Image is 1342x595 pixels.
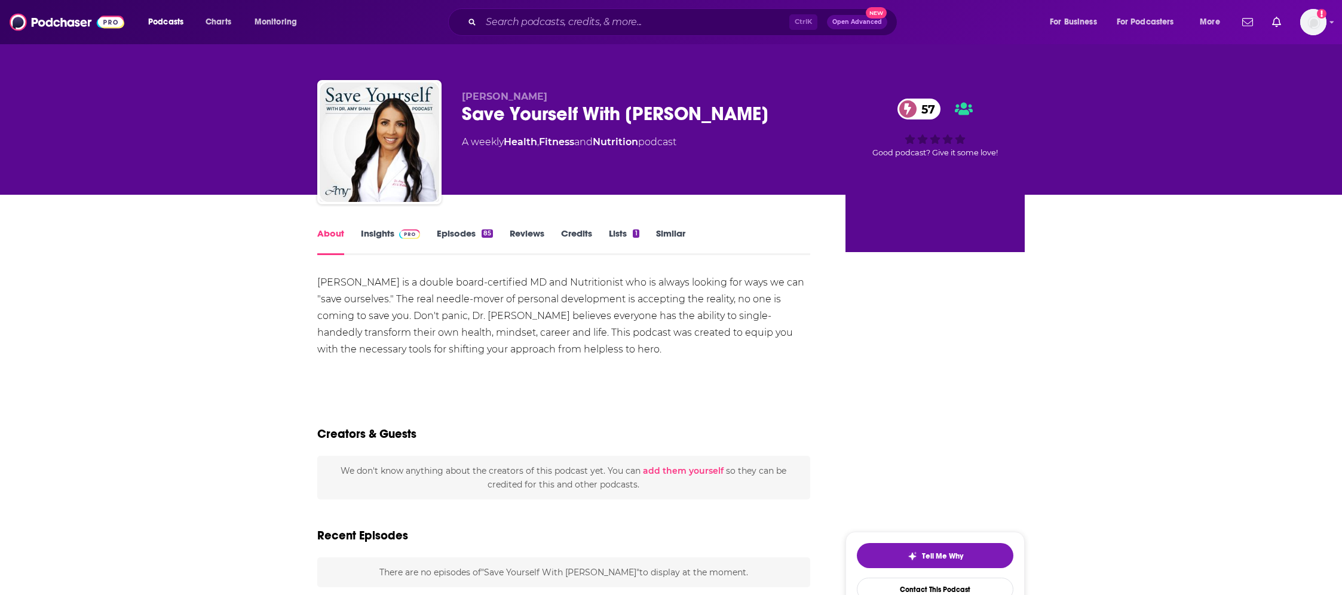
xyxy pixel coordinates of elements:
[633,229,639,238] div: 1
[1317,9,1326,19] svg: Add a profile image
[857,543,1013,568] button: tell me why sparkleTell Me Why
[198,13,238,32] a: Charts
[656,228,685,255] a: Similar
[1109,13,1191,32] button: open menu
[1267,12,1286,32] a: Show notifications dropdown
[320,82,439,202] img: Save Yourself With Dr. Amy Shah
[909,99,941,119] span: 57
[897,99,941,119] a: 57
[1050,14,1097,30] span: For Business
[10,11,124,33] img: Podchaser - Follow, Share and Rate Podcasts
[317,528,408,543] h2: Recent Episodes
[845,91,1025,165] div: 57Good podcast? Give it some love!
[574,136,593,148] span: and
[379,567,748,578] span: There are no episodes of "Save Yourself With [PERSON_NAME]" to display at the moment.
[481,13,789,32] input: Search podcasts, credits, & more...
[148,14,183,30] span: Podcasts
[317,228,344,255] a: About
[1117,14,1174,30] span: For Podcasters
[504,136,537,148] a: Health
[537,136,539,148] span: ,
[1300,9,1326,35] span: Logged in as Ashley_Beenen
[255,14,297,30] span: Monitoring
[1200,14,1220,30] span: More
[539,136,574,148] a: Fitness
[459,8,909,36] div: Search podcasts, credits, & more...
[361,228,420,255] a: InsightsPodchaser Pro
[317,427,416,441] h2: Creators & Guests
[246,13,312,32] button: open menu
[561,228,592,255] a: Credits
[593,136,638,148] a: Nutrition
[206,14,231,30] span: Charts
[1191,13,1235,32] button: open menu
[1300,9,1326,35] img: User Profile
[866,7,887,19] span: New
[462,91,547,102] span: [PERSON_NAME]
[317,274,810,358] div: [PERSON_NAME] is a double board-certified MD and Nutritionist who is always looking for ways we c...
[789,14,817,30] span: Ctrl K
[872,148,998,157] span: Good podcast? Give it some love!
[437,228,493,255] a: Episodes85
[1237,12,1258,32] a: Show notifications dropdown
[462,135,676,149] div: A weekly podcast
[643,466,724,476] button: add them yourself
[1041,13,1112,32] button: open menu
[609,228,639,255] a: Lists1
[827,15,887,29] button: Open AdvancedNew
[140,13,199,32] button: open menu
[510,228,544,255] a: Reviews
[908,551,917,561] img: tell me why sparkle
[832,19,882,25] span: Open Advanced
[399,229,420,239] img: Podchaser Pro
[341,465,786,489] span: We don't know anything about the creators of this podcast yet . You can so they can be credited f...
[922,551,963,561] span: Tell Me Why
[482,229,493,238] div: 85
[1300,9,1326,35] button: Show profile menu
